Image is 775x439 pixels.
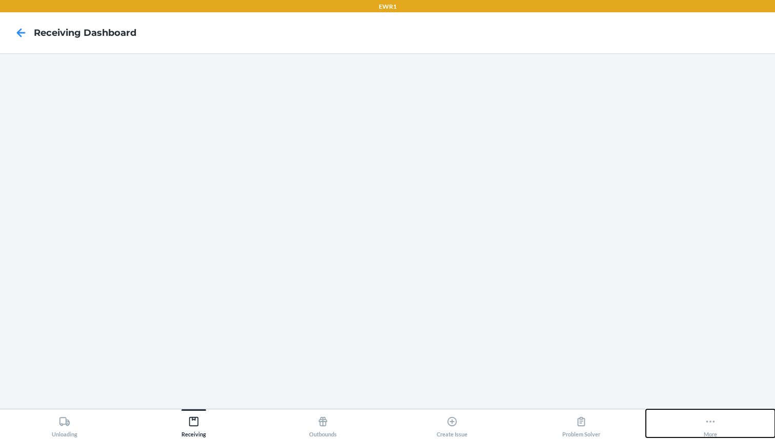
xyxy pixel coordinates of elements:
iframe: Receiving dashboard [8,61,767,401]
button: Create Issue [387,409,517,437]
div: Outbounds [309,412,337,437]
button: Outbounds [258,409,387,437]
div: Receiving [181,412,206,437]
div: Create Issue [437,412,467,437]
button: Problem Solver [517,409,646,437]
h4: Receiving dashboard [34,26,136,39]
div: More [704,412,717,437]
button: More [646,409,775,437]
p: EWR1 [379,2,397,11]
div: Problem Solver [562,412,600,437]
button: Receiving [129,409,258,437]
div: Unloading [52,412,77,437]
